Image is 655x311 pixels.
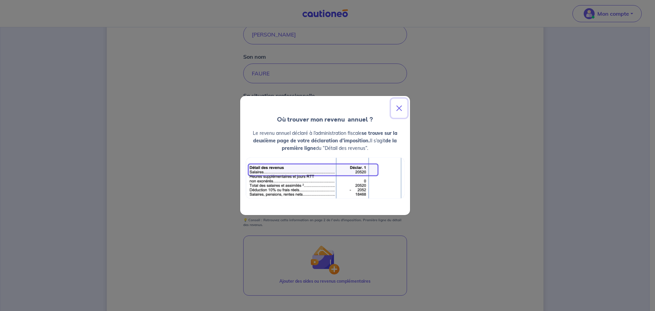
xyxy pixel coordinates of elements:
p: Le revenu annuel déclaré à l’administration fiscale Il s’agit du “Détail des revenus”. [246,129,405,152]
strong: se trouve sur la deuxième page de votre déclaration d’imposition. [253,130,397,144]
button: Close [391,99,407,118]
h4: Où trouver mon revenu annuel ? [240,115,410,124]
img: exemple_revenu.png [246,157,405,199]
strong: de la première ligne [282,138,397,151]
